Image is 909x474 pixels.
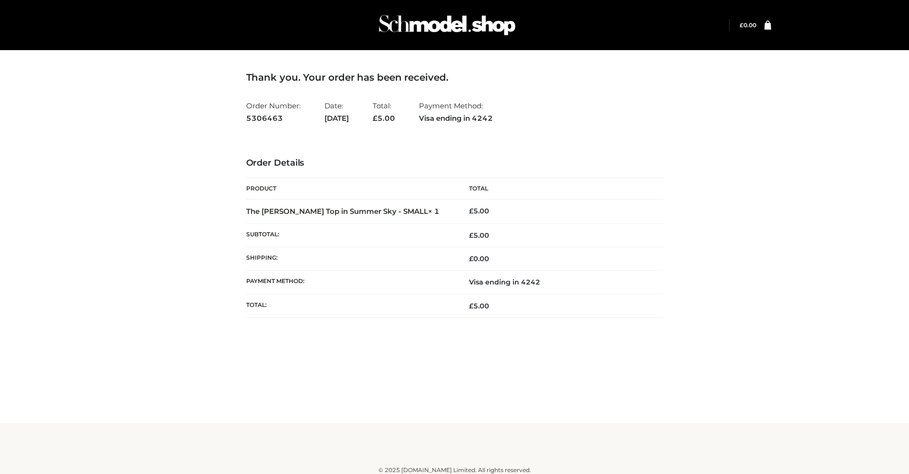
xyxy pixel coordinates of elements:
[376,6,519,44] img: Schmodel Admin 964
[246,207,439,216] strong: The [PERSON_NAME] Top in Summer Sky - SMALL
[324,112,349,125] strong: [DATE]
[246,72,663,83] h3: Thank you. Your order has been received.
[246,247,455,271] th: Shipping:
[469,302,473,310] span: £
[246,158,663,169] h3: Order Details
[740,21,756,29] a: £0.00
[469,207,489,215] bdi: 5.00
[246,294,455,317] th: Total:
[246,112,301,125] strong: 5306463
[469,231,473,240] span: £
[419,112,493,125] strong: Visa ending in 4242
[740,21,743,29] span: £
[373,114,395,123] span: 5.00
[246,97,301,126] li: Order Number:
[455,178,663,200] th: Total
[246,223,455,247] th: Subtotal:
[740,21,756,29] bdi: 0.00
[428,207,439,216] strong: × 1
[419,97,493,126] li: Payment Method:
[324,97,349,126] li: Date:
[373,97,395,126] li: Total:
[469,231,489,240] span: 5.00
[373,114,377,123] span: £
[469,254,489,263] bdi: 0.00
[469,207,473,215] span: £
[469,254,473,263] span: £
[455,271,663,294] td: Visa ending in 4242
[246,271,455,294] th: Payment method:
[469,302,489,310] span: 5.00
[246,178,455,200] th: Product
